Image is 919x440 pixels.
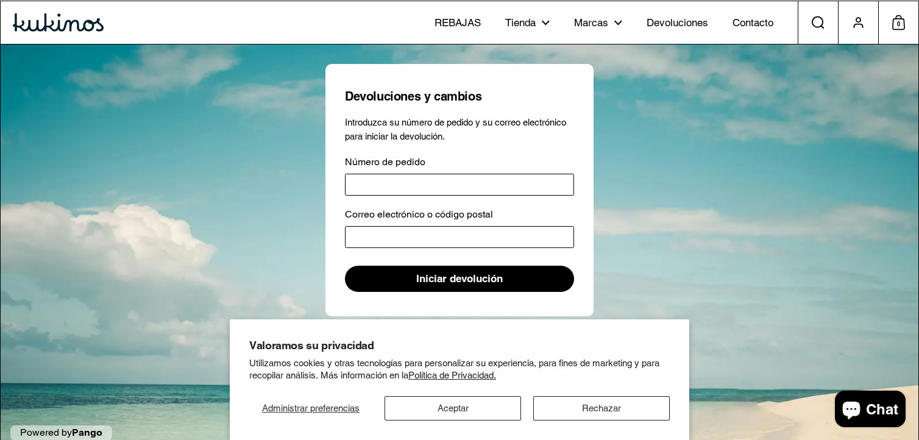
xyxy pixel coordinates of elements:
[345,155,425,170] label: Número de pedido
[647,16,708,30] span: Devoluciones
[249,339,670,352] h2: Valoramos su privacidad
[733,16,773,30] span: Contacto
[416,266,503,291] span: Iniciar devolución
[493,5,562,40] a: Tienda
[892,16,905,32] span: 0
[72,427,102,438] a: Pango
[505,16,536,30] span: Tienda
[345,266,574,292] button: Iniciar devolución
[249,396,372,420] button: Administrar preferencias
[249,357,670,381] p: Utilizamos cookies y otras tecnologías para personalizar su experiencia, para fines de marketing ...
[408,370,496,380] a: Política de Privacidad.
[345,88,574,104] h1: Devoluciones y cambios
[345,116,574,143] p: Introduzca su número de pedido y su correo electrónico para iniciar la devolución.
[562,5,634,40] a: Marcas
[831,391,909,430] inbox-online-store-chat: Chat de la tienda online Shopify
[345,207,493,222] label: Correo electrónico o código postal
[574,16,608,30] span: Marcas
[634,5,720,40] a: Devoluciones
[385,396,521,420] button: Aceptar
[435,16,481,30] span: REBAJAS
[262,403,360,413] span: Administrar preferencias
[422,5,493,40] a: REBAJAS
[720,5,786,40] a: Contacto
[533,396,670,420] button: Rechazar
